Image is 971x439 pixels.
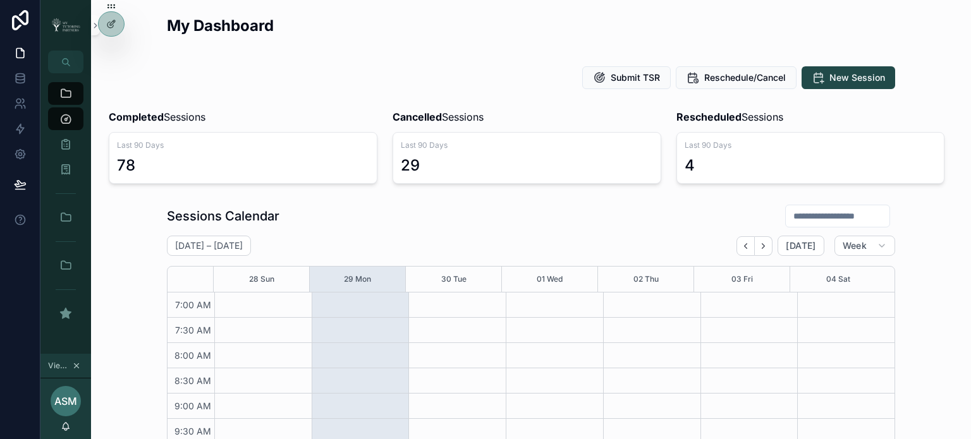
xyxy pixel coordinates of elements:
button: Submit TSR [582,66,671,89]
button: Next [755,236,773,256]
span: Last 90 Days [117,140,369,150]
img: App logo [48,17,83,33]
span: 7:30 AM [172,325,214,335]
button: 01 Wed [537,267,563,292]
span: Viewing as [PERSON_NAME] [48,361,70,371]
button: Back [736,236,755,256]
span: [DATE] [786,240,815,251]
button: New Session [802,66,895,89]
span: ASM [54,394,77,409]
button: 03 Fri [731,267,753,292]
button: 30 Tue [441,267,467,292]
h2: My Dashboard [167,15,274,36]
span: 7:00 AM [172,299,214,310]
span: Submit TSR [611,71,660,84]
button: 28 Sun [249,267,274,292]
strong: Rescheduled [676,111,742,123]
span: Sessions [393,109,484,124]
h1: Sessions Calendar [167,207,279,225]
span: Last 90 Days [685,140,937,150]
span: 8:30 AM [171,375,214,386]
span: Sessions [676,109,783,124]
strong: Completed [109,111,164,123]
span: Last 90 Days [401,140,653,150]
div: scrollable content [40,73,91,341]
button: Reschedule/Cancel [676,66,797,89]
span: 8:00 AM [171,350,214,361]
button: Week [834,236,895,256]
div: 78 [117,155,135,176]
button: 29 Mon [344,267,371,292]
strong: Cancelled [393,111,442,123]
div: 29 [401,155,420,176]
span: Week [843,240,867,251]
button: 02 Thu [633,267,659,292]
span: 9:00 AM [171,400,214,411]
span: Reschedule/Cancel [704,71,786,84]
button: [DATE] [778,236,824,256]
span: New Session [829,71,885,84]
span: Sessions [109,109,205,124]
div: 4 [685,155,695,176]
span: 9:30 AM [171,426,214,436]
button: 04 Sat [826,267,850,292]
h2: [DATE] – [DATE] [175,239,243,252]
